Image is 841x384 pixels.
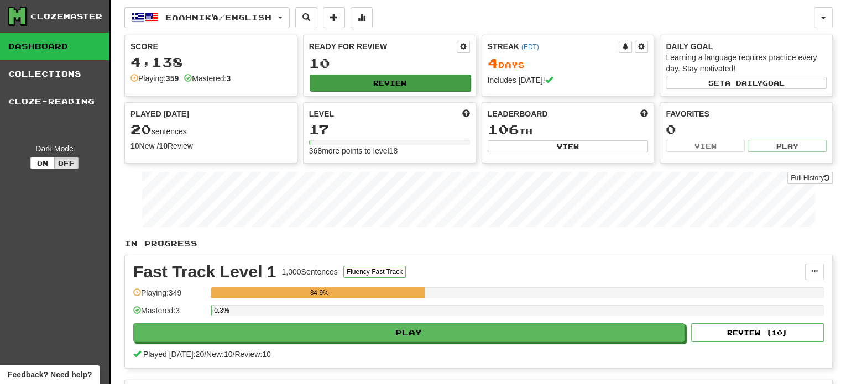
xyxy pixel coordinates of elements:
button: Play [133,323,685,342]
div: sentences [130,123,291,137]
button: Review (10) [691,323,824,342]
div: Favorites [666,108,827,119]
strong: 10 [159,141,168,150]
div: Daily Goal [666,41,827,52]
strong: 10 [130,141,139,150]
span: Level [309,108,334,119]
div: Mastered: [184,73,231,84]
div: 0 [666,123,827,136]
span: Played [DATE] [130,108,189,119]
div: Playing: [130,73,179,84]
div: Streak [488,41,619,52]
div: th [488,123,649,137]
button: Off [54,157,79,169]
div: Includes [DATE]! [488,75,649,86]
span: Review: 10 [234,350,270,359]
a: Full History [787,172,833,184]
div: Ready for Review [309,41,457,52]
div: New / Review [130,140,291,151]
span: / [204,350,206,359]
button: View [488,140,649,152]
div: 17 [309,123,470,136]
span: New: 10 [206,350,232,359]
span: Played [DATE]: 20 [143,350,204,359]
button: Ελληνικά/English [124,7,290,28]
span: Score more points to level up [462,108,470,119]
div: Learning a language requires practice every day. Stay motivated! [666,52,827,74]
span: This week in points, UTC [640,108,648,119]
div: Fast Track Level 1 [133,264,276,280]
p: In Progress [124,238,833,249]
button: View [666,140,745,152]
div: 10 [309,56,470,70]
div: Score [130,41,291,52]
strong: 359 [166,74,179,83]
div: Clozemaster [30,11,102,22]
button: Search sentences [295,7,317,28]
button: Play [748,140,827,152]
span: a daily [725,79,762,87]
div: 34.9% [214,287,425,298]
button: Add sentence to collection [323,7,345,28]
span: / [233,350,235,359]
button: More stats [351,7,373,28]
strong: 3 [226,74,231,83]
div: Dark Mode [8,143,101,154]
button: On [30,157,55,169]
span: Open feedback widget [8,369,92,380]
div: 1,000 Sentences [282,266,338,277]
span: 4 [488,55,498,71]
button: Fluency Fast Track [343,266,406,278]
div: 368 more points to level 18 [309,145,470,156]
a: (EDT) [521,43,539,51]
div: 4,138 [130,55,291,69]
span: 106 [488,122,519,137]
button: Review [310,75,471,91]
button: Seta dailygoal [666,77,827,89]
span: Ελληνικά / English [165,13,271,22]
div: Playing: 349 [133,287,205,306]
span: Leaderboard [488,108,548,119]
div: Day s [488,56,649,71]
div: Mastered: 3 [133,305,205,323]
span: 20 [130,122,152,137]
